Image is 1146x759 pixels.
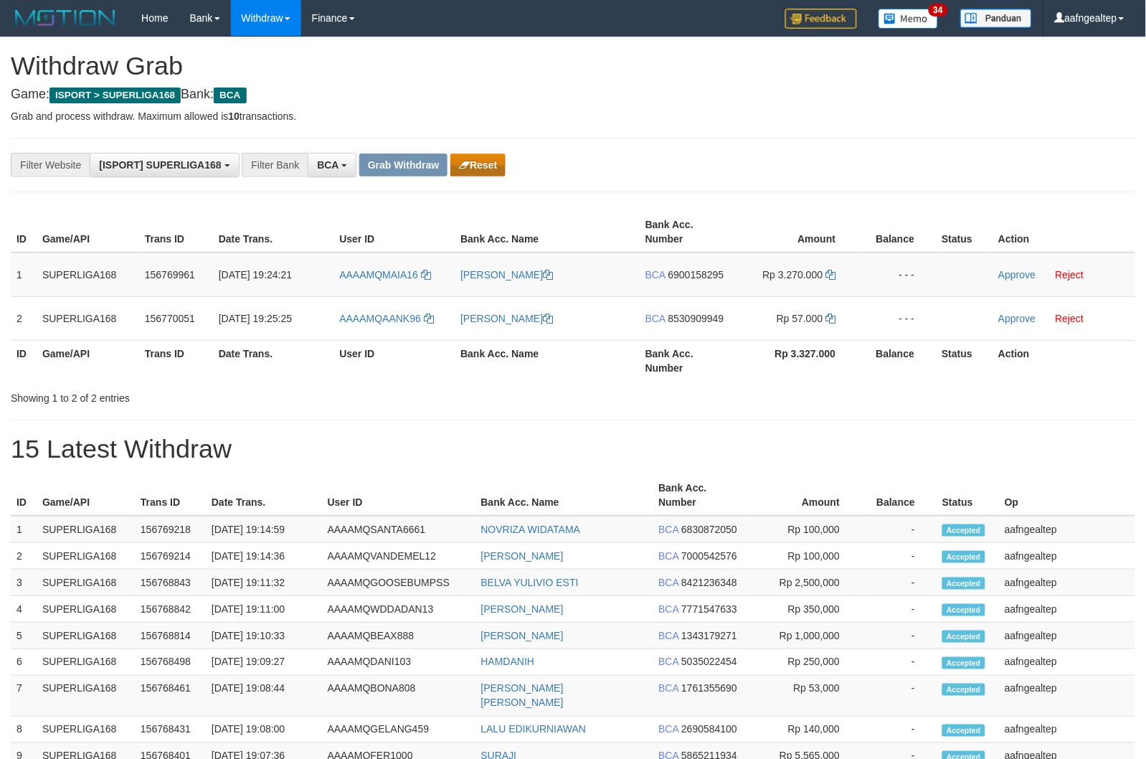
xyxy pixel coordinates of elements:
span: Accepted [942,684,985,696]
img: panduan.png [960,9,1032,28]
span: BCA [214,88,246,103]
strong: 10 [228,110,240,122]
td: AAAAMQWDDADAN13 [322,596,475,623]
th: Game/API [37,212,139,253]
td: aafngealtep [999,516,1135,543]
td: AAAAMQGELANG459 [322,717,475,743]
span: Copy 1761355690 to clipboard [681,683,737,694]
span: Accepted [942,725,985,737]
a: Copy 3270000 to clipboard [826,269,836,280]
th: Op [999,475,1135,516]
a: Approve [998,269,1036,280]
th: Balance [861,475,937,516]
td: 156768431 [135,717,206,743]
td: 156768843 [135,570,206,596]
td: AAAAMQSANTA6661 [322,516,475,543]
span: Copy 2690584100 to clipboard [681,724,737,735]
a: HAMDANIH [481,656,535,668]
td: [DATE] 19:14:36 [206,543,322,570]
button: BCA [308,153,356,177]
td: Rp 250,000 [748,649,861,676]
span: Accepted [942,577,985,590]
td: 156768842 [135,596,206,623]
td: - [861,649,937,676]
td: Rp 100,000 [748,516,861,543]
th: Action [993,212,1135,253]
th: Bank Acc. Number [640,340,739,381]
a: LALU EDIKURNIAWAN [481,724,587,735]
td: aafngealtep [999,649,1135,676]
th: ID [11,212,37,253]
img: Button%20Memo.svg [879,9,939,29]
th: Bank Acc. Name [455,340,640,381]
td: 3 [11,570,37,596]
span: Accepted [942,604,985,616]
span: Copy 8530909949 to clipboard [668,313,724,324]
a: Approve [998,313,1036,324]
td: 2 [11,296,37,340]
button: [ISPORT] SUPERLIGA168 [90,153,239,177]
span: [DATE] 19:24:21 [219,269,292,280]
td: SUPERLIGA168 [37,649,135,676]
td: [DATE] 19:11:00 [206,596,322,623]
th: Action [993,340,1135,381]
span: Copy 6830872050 to clipboard [681,524,737,535]
td: [DATE] 19:10:33 [206,623,322,649]
a: [PERSON_NAME] [460,269,553,280]
th: User ID [333,212,455,253]
th: Date Trans. [206,475,322,516]
td: SUPERLIGA168 [37,676,135,717]
a: AAAAMQAANK96 [339,313,434,324]
th: Balance [858,212,937,253]
span: AAAAMQMAIA16 [339,269,418,280]
td: 4 [11,596,37,623]
img: MOTION_logo.png [11,7,120,29]
span: 34 [929,4,948,16]
th: Balance [858,340,937,381]
div: Showing 1 to 2 of 2 entries [11,385,467,405]
th: ID [11,340,37,381]
td: 156769214 [135,543,206,570]
td: aafngealtep [999,676,1135,717]
span: BCA [658,524,678,535]
td: 1 [11,516,37,543]
h4: Game: Bank: [11,88,1135,102]
th: Bank Acc. Name [475,475,653,516]
a: Reject [1056,269,1084,280]
td: AAAAMQVANDEMEL12 [322,543,475,570]
td: - - - [858,296,937,340]
span: 156769961 [145,269,195,280]
button: Reset [450,154,506,176]
th: Bank Acc. Name [455,212,640,253]
td: [DATE] 19:08:44 [206,676,322,717]
a: [PERSON_NAME] [481,630,564,641]
span: Rp 3.270.000 [763,269,823,280]
th: Trans ID [135,475,206,516]
a: Reject [1056,313,1084,324]
td: [DATE] 19:14:59 [206,516,322,543]
td: aafngealtep [999,623,1135,649]
span: Copy 6900158295 to clipboard [668,269,724,280]
td: 156769218 [135,516,206,543]
p: Grab and process withdraw. Maximum allowed is transactions. [11,109,1135,123]
div: Filter Website [11,153,90,177]
td: - [861,623,937,649]
span: Copy 5035022454 to clipboard [681,656,737,668]
td: 156768498 [135,649,206,676]
span: BCA [658,656,678,668]
td: - [861,717,937,743]
th: User ID [322,475,475,516]
td: aafngealtep [999,717,1135,743]
td: [DATE] 19:08:00 [206,717,322,743]
span: [ISPORT] SUPERLIGA168 [99,159,221,171]
th: ID [11,475,37,516]
span: BCA [658,577,678,588]
span: Rp 57.000 [777,313,823,324]
span: BCA [645,269,666,280]
span: [DATE] 19:25:25 [219,313,292,324]
h1: Withdraw Grab [11,52,1135,80]
span: ISPORT > SUPERLIGA168 [49,88,181,103]
td: [DATE] 19:09:27 [206,649,322,676]
a: [PERSON_NAME] [481,550,564,562]
td: 6 [11,649,37,676]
